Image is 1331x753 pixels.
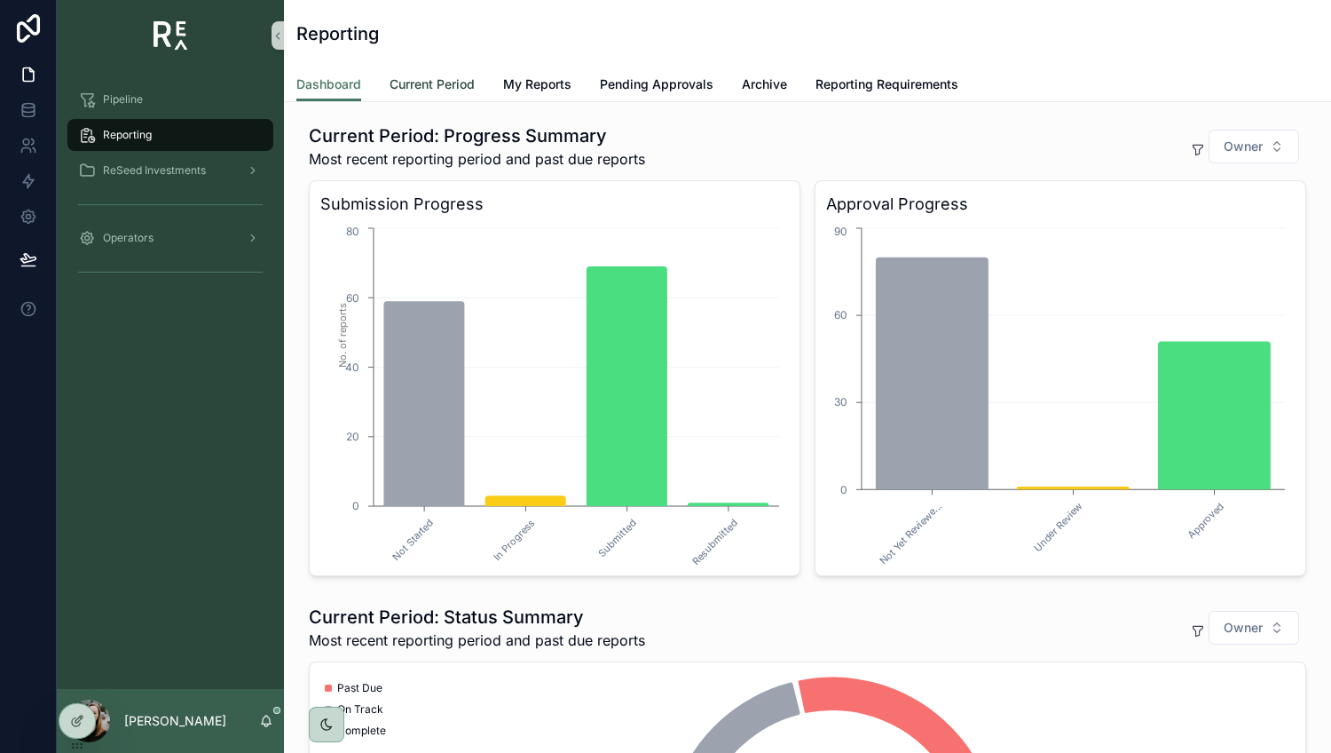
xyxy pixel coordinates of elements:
button: Select Button [1209,130,1299,163]
span: Pending Approvals [600,75,713,93]
span: Reporting Requirements [815,75,958,93]
p: [PERSON_NAME] [124,712,226,730]
tspan: 90 [834,225,847,238]
tspan: 60 [834,308,847,321]
a: Reporting [67,119,273,151]
span: Owner [1224,138,1263,155]
span: ReSeed Investments [103,163,206,178]
span: Archive [742,75,787,93]
h3: Submission Progress [320,192,789,217]
div: chart [826,224,1295,565]
div: scrollable content [57,71,284,309]
tspan: 0 [352,499,359,512]
a: Current Period [390,68,475,104]
div: chart [320,224,789,565]
span: Pipeline [103,92,143,107]
text: Approved [1185,500,1226,542]
h1: Current Period: Progress Summary [309,123,645,148]
span: Current Period [390,75,475,93]
a: Dashboard [296,68,361,102]
span: Owner [1224,619,1263,637]
tspan: 0 [840,483,847,496]
span: Most recent reporting period and past due reports [309,148,645,170]
img: App logo [154,21,188,50]
h1: Reporting [296,21,379,46]
button: Select Button [1209,611,1299,645]
h3: Approval Progress [826,192,1295,217]
tspan: 60 [346,291,359,305]
a: Archive [742,68,787,104]
span: Dashboard [296,75,361,93]
span: My Reports [503,75,571,93]
span: Operators [103,231,154,245]
a: ReSeed Investments [67,155,273,186]
a: Pending Approvals [600,68,713,104]
tspan: 40 [345,361,359,374]
tspan: No. of reports [336,303,349,368]
a: Reporting Requirements [815,68,958,104]
a: My Reports [503,68,571,104]
a: Pipeline [67,83,273,115]
iframe: NPS [266,527,1065,753]
tspan: 20 [346,430,359,443]
span: Reporting [103,128,152,142]
tspan: 80 [346,225,359,238]
a: Operators [67,222,273,254]
tspan: 30 [834,395,847,408]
